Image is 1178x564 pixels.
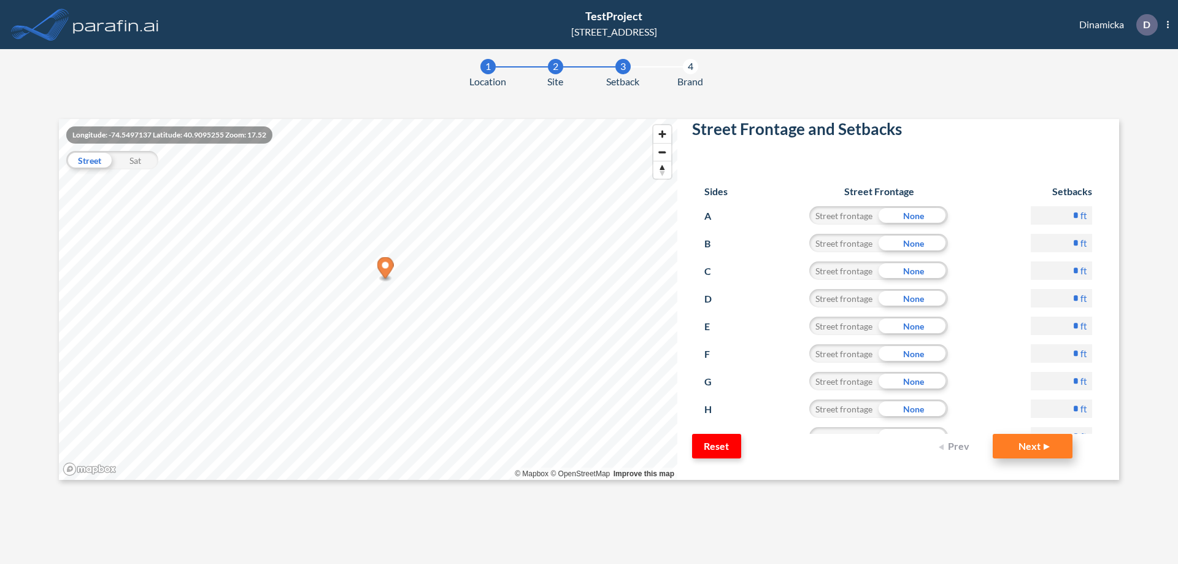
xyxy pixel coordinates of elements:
[550,469,610,478] a: OpenStreetMap
[1080,292,1087,304] label: ft
[692,120,1104,144] h2: Street Frontage and Setbacks
[548,59,563,74] div: 2
[879,400,948,418] div: None
[515,469,549,478] a: Mapbox
[1061,14,1169,36] div: Dinamicka
[547,74,563,89] span: Site
[692,434,741,458] button: Reset
[704,372,727,392] p: G
[66,151,112,169] div: Street
[71,12,161,37] img: logo
[377,257,394,282] div: Map marker
[615,59,631,74] div: 3
[606,74,639,89] span: Setback
[879,427,948,446] div: None
[704,185,728,197] h6: Sides
[59,119,677,480] canvas: Map
[653,143,671,161] button: Zoom out
[1080,320,1087,332] label: ft
[1143,19,1150,30] p: D
[614,469,674,478] a: Improve this map
[653,144,671,161] span: Zoom out
[704,289,727,309] p: D
[879,344,948,363] div: None
[879,234,948,252] div: None
[809,317,879,335] div: Street frontage
[677,74,703,89] span: Brand
[704,261,727,281] p: C
[809,344,879,363] div: Street frontage
[809,261,879,280] div: Street frontage
[1080,403,1087,415] label: ft
[809,372,879,390] div: Street frontage
[704,317,727,336] p: E
[879,372,948,390] div: None
[653,161,671,179] button: Reset bearing to north
[704,344,727,364] p: F
[879,289,948,307] div: None
[809,234,879,252] div: Street frontage
[993,434,1072,458] button: Next
[704,400,727,419] p: H
[704,234,727,253] p: B
[1080,265,1087,277] label: ft
[809,206,879,225] div: Street frontage
[798,185,960,197] h6: Street Frontage
[585,9,642,23] span: TestProject
[809,400,879,418] div: Street frontage
[1080,375,1087,387] label: ft
[704,427,727,447] p: I
[1080,237,1087,249] label: ft
[1080,209,1087,222] label: ft
[1031,185,1092,197] h6: Setbacks
[683,59,698,74] div: 4
[704,206,727,226] p: A
[879,317,948,335] div: None
[1080,347,1087,360] label: ft
[63,462,117,476] a: Mapbox homepage
[879,261,948,280] div: None
[809,289,879,307] div: Street frontage
[931,434,980,458] button: Prev
[480,59,496,74] div: 1
[66,126,272,144] div: Longitude: -74.5497137 Latitude: 40.9095255 Zoom: 17.52
[1080,430,1087,442] label: ft
[653,125,671,143] button: Zoom in
[571,25,657,39] div: [STREET_ADDRESS]
[879,206,948,225] div: None
[469,74,506,89] span: Location
[112,151,158,169] div: Sat
[809,427,879,446] div: Street frontage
